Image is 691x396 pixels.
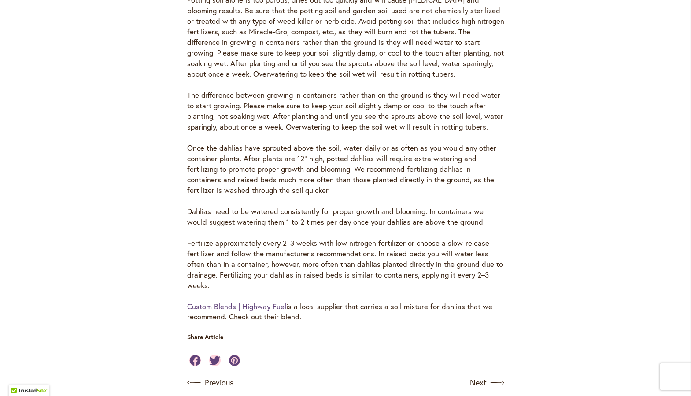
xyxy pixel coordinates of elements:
[187,301,286,311] a: Custom Blends | Highway Fuel
[187,238,504,291] p: Fertilize approximately every 2–3 weeks with low nitrogen fertilizer or choose a slow-release fer...
[187,376,201,390] img: arrow icon
[187,376,233,390] a: Previous
[187,333,236,341] p: Share Article
[209,355,221,366] a: Share on Twitter
[189,355,201,366] a: Share on Facebook
[187,143,504,196] p: Once the dahlias have sprouted above the soil, water daily or as often as you would any other con...
[187,206,504,227] p: Dahlias need to be watered consistently for proper growth and blooming. In containers we would su...
[229,355,240,366] a: Share on Pinterest
[187,90,504,132] p: The difference between growing in containers rather than on the ground is they will need water to...
[187,301,504,322] p: is a local supplier that carries a soil mixture for dahlias that we recommend. Check out their bl...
